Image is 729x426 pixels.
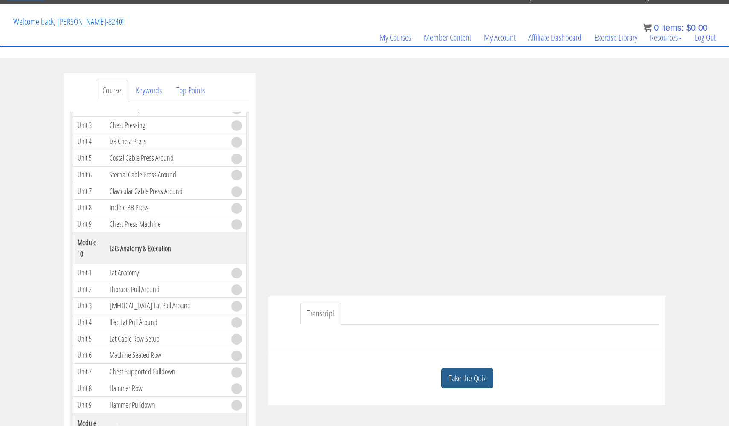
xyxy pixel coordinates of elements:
[105,397,227,413] td: Hammer Pulldown
[643,23,708,32] a: 0 items: $0.00
[105,363,227,380] td: Chest Supported Pulldown
[105,281,227,298] td: Thoracic Pull Around
[644,17,688,58] a: Resources
[73,133,105,150] td: Unit 4
[73,330,105,347] td: Unit 5
[300,303,341,325] a: Transcript
[105,117,227,133] td: Chest Pressing
[73,166,105,183] td: Unit 6
[7,5,130,39] p: Welcome back, [PERSON_NAME]-8240!
[73,216,105,232] td: Unit 9
[73,380,105,397] td: Unit 8
[105,264,227,281] td: Lat Anatomy
[105,232,227,264] th: Lats Anatomy & Execution
[169,80,212,101] a: Top Points
[105,199,227,216] td: Incline BB Press
[73,183,105,200] td: Unit 7
[73,232,105,264] th: Module 10
[105,133,227,150] td: DB Chest Press
[73,297,105,314] td: Unit 3
[73,281,105,298] td: Unit 2
[73,150,105,166] td: Unit 5
[373,17,417,58] a: My Courses
[73,117,105,133] td: Unit 3
[96,80,128,101] a: Course
[73,347,105,364] td: Unit 6
[105,314,227,330] td: Iliac Lat Pull Around
[73,264,105,281] td: Unit 1
[654,23,659,32] span: 0
[73,397,105,413] td: Unit 9
[441,368,493,389] a: Take the Quiz
[73,363,105,380] td: Unit 7
[129,80,169,101] a: Keywords
[105,380,227,397] td: Hammer Row
[73,199,105,216] td: Unit 8
[105,216,227,232] td: Chest Press Machine
[588,17,644,58] a: Exercise Library
[688,17,722,58] a: Log Out
[661,23,684,32] span: items:
[478,17,522,58] a: My Account
[417,17,478,58] a: Member Content
[686,23,691,32] span: $
[686,23,708,32] bdi: 0.00
[105,297,227,314] td: [MEDICAL_DATA] Lat Pull Around
[105,183,227,200] td: Clavicular Cable Press Around
[105,330,227,347] td: Lat Cable Row Setup
[105,166,227,183] td: Sternal Cable Press Around
[522,17,588,58] a: Affiliate Dashboard
[643,23,652,32] img: icon11.png
[73,314,105,330] td: Unit 4
[105,347,227,364] td: Machine Seated Row
[105,150,227,166] td: Costal Cable Press Around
